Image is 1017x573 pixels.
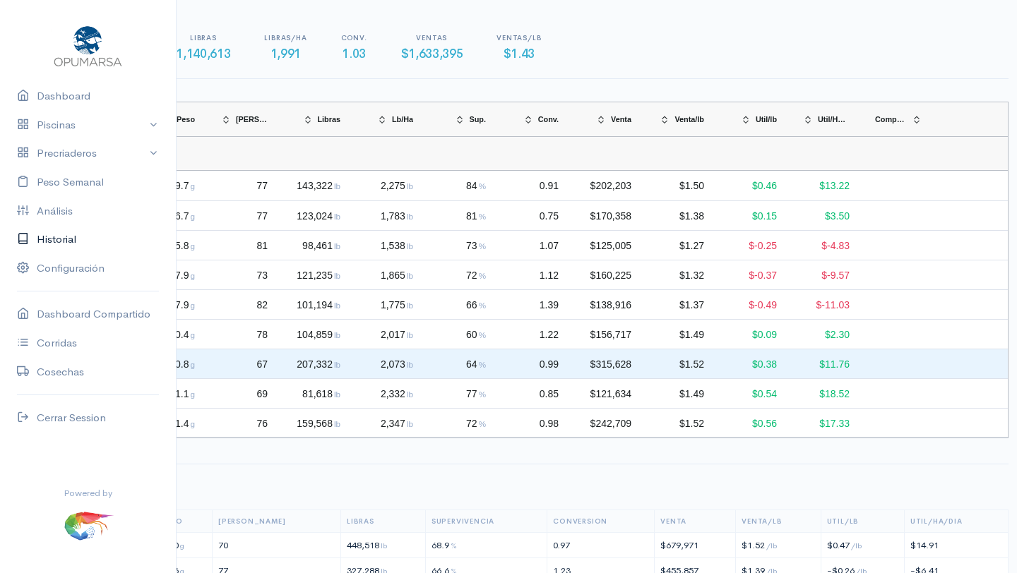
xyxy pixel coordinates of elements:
span: lb [334,330,340,339]
span: 67 [256,358,268,370]
span: lb [334,301,340,310]
span: 1,775 [379,299,413,310]
span: 78 [256,329,268,340]
span: 81 [256,240,268,251]
span: 76 [256,418,268,429]
span: $0.56 [752,418,777,429]
span: 77 [256,210,268,222]
span: 72 [465,270,486,281]
img: Opumarsa [51,23,125,68]
span: lb [407,330,413,339]
span: $18.52 [819,388,850,399]
td: 68.9 [425,532,547,558]
span: 0.91 [540,180,559,191]
span: $170,358 [590,210,631,222]
span: 17.9 [168,299,195,310]
span: /lb [766,541,777,550]
span: 64 [465,358,486,370]
span: lb [407,360,413,369]
span: 60 [465,329,486,340]
span: g [191,390,195,399]
span: lb [334,419,340,428]
span: 0.99 [540,358,559,370]
span: 21.4 [168,418,195,429]
span: 0.98 [540,418,559,429]
td: 21.0 [155,532,213,558]
span: % [479,301,486,310]
span: $13.22 [819,180,850,191]
th: Peso [155,509,213,532]
span: Conv. [538,115,559,123]
span: % [479,390,486,399]
span: 0.75 [540,210,559,222]
span: lb [334,390,340,399]
span: $0.38 [752,358,777,370]
h3: 1.43 [496,48,541,61]
span: $17.33 [819,418,850,429]
span: $1.52 [679,418,704,429]
span: 207,332 [295,358,340,370]
span: 121,235 [295,270,340,281]
span: g [191,419,195,428]
span: 143,322 [295,180,340,191]
h6: Conv. [341,34,367,42]
h3: 1.03 [341,48,367,61]
th: Util/Ha/Dia [904,509,1008,532]
span: % [479,241,486,251]
span: $1.52 [679,358,704,370]
span: $-0.37 [749,270,777,281]
span: 2,017 [379,329,413,340]
span: $125,005 [590,240,631,251]
span: 2,332 [379,388,413,399]
th: Libras [341,509,426,532]
span: lb [407,181,413,191]
td: $1.52 [736,532,821,558]
span: % [479,271,486,280]
td: $0.47 [821,532,904,558]
span: lb [334,241,340,251]
span: Venta/lb [674,115,704,123]
span: $-4.83 [821,240,850,251]
span: $ [504,47,511,61]
img: ... [63,500,114,550]
span: $0.15 [752,210,777,222]
th: Venta/Lb [736,509,821,532]
span: 21.1 [168,388,195,399]
span: Util/Ha/Dia [818,115,850,123]
span: % [479,181,486,191]
span: $1.49 [679,388,704,399]
h3: 1,140,613 [176,48,230,61]
span: 1.22 [540,329,559,340]
h6: Ventas [401,34,463,42]
span: $1.50 [679,180,704,191]
h3: 1,633,395 [401,48,463,61]
span: 77 [256,180,268,191]
span: 16.7 [168,210,195,222]
span: lb [407,301,413,310]
span: $-9.57 [821,270,850,281]
span: 2,073 [379,358,413,370]
span: $3.50 [825,210,850,222]
span: % [479,330,486,339]
span: 123,024 [295,210,340,222]
span: 69 [256,388,268,399]
h6: Ventas/Lb [496,34,541,42]
span: $121,634 [590,388,631,399]
span: lb [407,241,413,251]
span: $11.76 [819,358,850,370]
span: g [191,181,195,191]
span: 98,461 [301,240,340,251]
span: 104,859 [295,329,340,340]
span: $1.32 [679,270,704,281]
span: lb [334,271,340,280]
span: g [191,241,195,251]
td: $679,971 [655,532,736,558]
span: lb [407,419,413,428]
span: 73 [465,240,486,251]
span: g [191,212,195,221]
span: $1.49 [679,329,704,340]
span: 159,568 [295,418,340,429]
span: $2.30 [825,329,850,340]
span: g [180,541,184,550]
span: Lb/Ha [392,115,413,123]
